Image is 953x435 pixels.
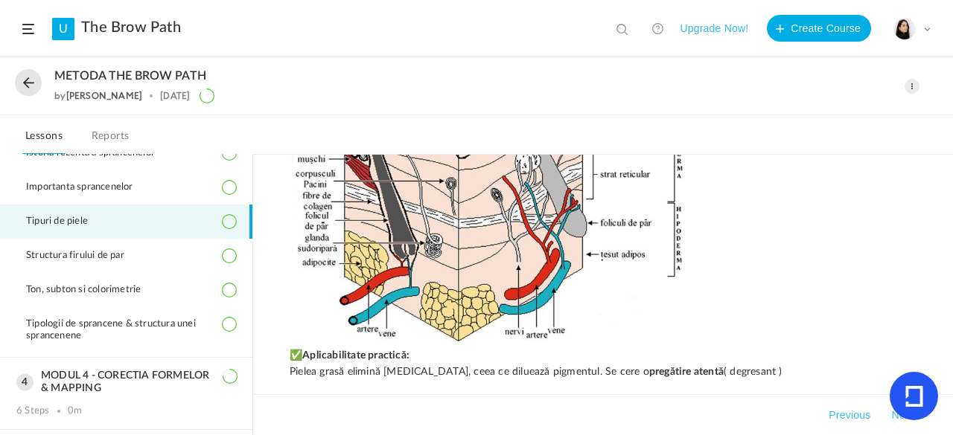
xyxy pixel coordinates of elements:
[26,216,106,228] span: Tipuri de piele
[680,15,748,42] button: Upgrade Now!
[826,406,873,424] button: Previous
[52,18,74,40] a: U
[290,364,917,380] p: Pielea grasă elimină [MEDICAL_DATA], ceea ce diluează pigmentul. Se cere o ( degresant )
[302,350,409,361] strong: Aplicabilitate practică:
[89,126,133,155] a: Reports
[26,250,143,262] span: Structura firului de par
[66,90,143,101] a: [PERSON_NAME]
[290,347,917,364] p: ✅
[16,370,236,395] h3: MODUL 4 - CORECTIA FORMELOR & MAPPING
[81,19,181,36] a: The Brow Path
[26,318,236,342] span: Tipologii de sprancene & structura unei sprancenene
[16,405,49,417] div: 6 Steps
[54,69,206,83] span: METODA THE BROW PATH
[160,91,190,101] div: [DATE]
[767,15,871,42] button: Create Course
[894,19,915,39] img: poza-profil.jpg
[888,406,917,424] button: Next
[26,284,159,296] span: Ton, subton si colorimetrie
[22,126,66,155] a: Lessons
[54,91,142,101] div: by
[649,367,724,377] strong: pregătire atentă
[26,181,152,193] span: Importanta sprancenelor
[68,405,82,417] div: 0m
